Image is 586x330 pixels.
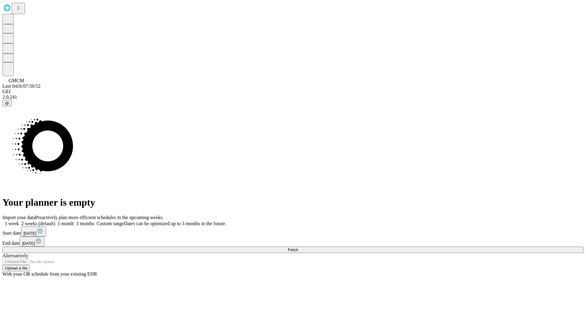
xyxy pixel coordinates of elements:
[2,271,97,277] span: With your OR schedule from your existing EHR
[9,78,24,83] span: GMCM
[5,101,9,105] span: @
[20,237,45,247] button: [DATE]
[288,248,298,252] span: Fetch
[76,221,94,226] span: 3 months
[21,226,46,237] button: [DATE]
[2,253,28,258] span: Alternatively
[2,265,30,271] button: Upload a file
[24,231,36,236] span: [DATE]
[2,226,584,237] div: Start date
[35,215,164,220] span: Proactively plan more efficient schedules in the upcoming weeks.
[2,237,584,247] div: End date
[58,221,74,226] span: 1 month
[2,94,584,100] div: 2.0.241
[2,100,12,106] button: @
[21,221,55,226] span: 2 weeks (default)
[124,221,226,226] span: Dates can be optimized up to 3 months in the future.
[22,241,35,246] span: [DATE]
[2,89,584,94] div: GEI
[2,83,41,89] span: Last fetch: 07:50:52
[2,247,584,253] button: Fetch
[2,215,35,220] span: Import your data
[5,221,19,226] span: 1 week
[97,221,124,226] span: Custom range
[2,197,584,208] h1: Your planner is empty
